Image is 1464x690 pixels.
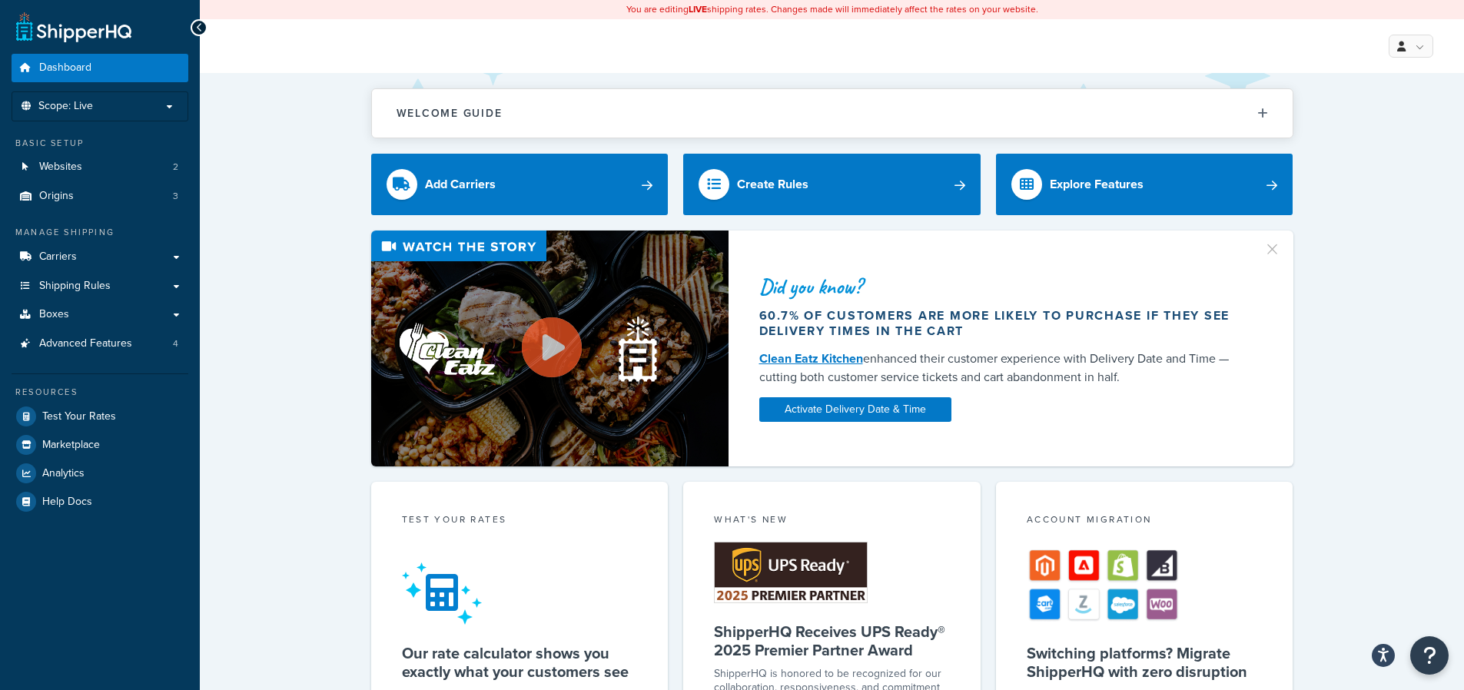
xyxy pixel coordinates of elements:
[683,154,981,215] a: Create Rules
[173,190,178,203] span: 3
[12,300,188,329] a: Boxes
[173,337,178,350] span: 4
[12,182,188,211] li: Origins
[402,644,638,681] h5: Our rate calculator shows you exactly what your customers see
[39,308,69,321] span: Boxes
[759,397,951,422] a: Activate Delivery Date & Time
[12,403,188,430] a: Test Your Rates
[12,243,188,271] a: Carriers
[425,174,496,195] div: Add Carriers
[12,153,188,181] a: Websites2
[12,459,188,487] a: Analytics
[42,439,100,452] span: Marketplace
[12,272,188,300] a: Shipping Rules
[397,108,503,119] h2: Welcome Guide
[12,488,188,516] a: Help Docs
[759,350,863,367] a: Clean Eatz Kitchen
[996,154,1293,215] a: Explore Features
[39,280,111,293] span: Shipping Rules
[1027,513,1263,530] div: Account Migration
[42,410,116,423] span: Test Your Rates
[371,154,669,215] a: Add Carriers
[759,350,1245,386] div: enhanced their customer experience with Delivery Date and Time — cutting both customer service ti...
[12,153,188,181] li: Websites
[42,496,92,509] span: Help Docs
[39,250,77,264] span: Carriers
[39,190,74,203] span: Origins
[12,431,188,459] a: Marketplace
[759,308,1245,339] div: 60.7% of customers are more likely to purchase if they see delivery times in the cart
[38,100,93,113] span: Scope: Live
[371,231,729,466] img: Video thumbnail
[12,386,188,399] div: Resources
[1050,174,1144,195] div: Explore Features
[12,330,188,358] a: Advanced Features4
[12,182,188,211] a: Origins3
[12,226,188,239] div: Manage Shipping
[1027,644,1263,681] h5: Switching platforms? Migrate ShipperHQ with zero disruption
[39,161,82,174] span: Websites
[714,622,950,659] h5: ShipperHQ Receives UPS Ready® 2025 Premier Partner Award
[737,174,808,195] div: Create Rules
[12,137,188,150] div: Basic Setup
[12,54,188,82] a: Dashboard
[689,2,707,16] b: LIVE
[173,161,178,174] span: 2
[39,337,132,350] span: Advanced Features
[714,513,950,530] div: What's New
[12,330,188,358] li: Advanced Features
[42,467,85,480] span: Analytics
[1410,636,1449,675] button: Open Resource Center
[759,276,1245,297] div: Did you know?
[372,89,1293,138] button: Welcome Guide
[402,513,638,530] div: Test your rates
[39,61,91,75] span: Dashboard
